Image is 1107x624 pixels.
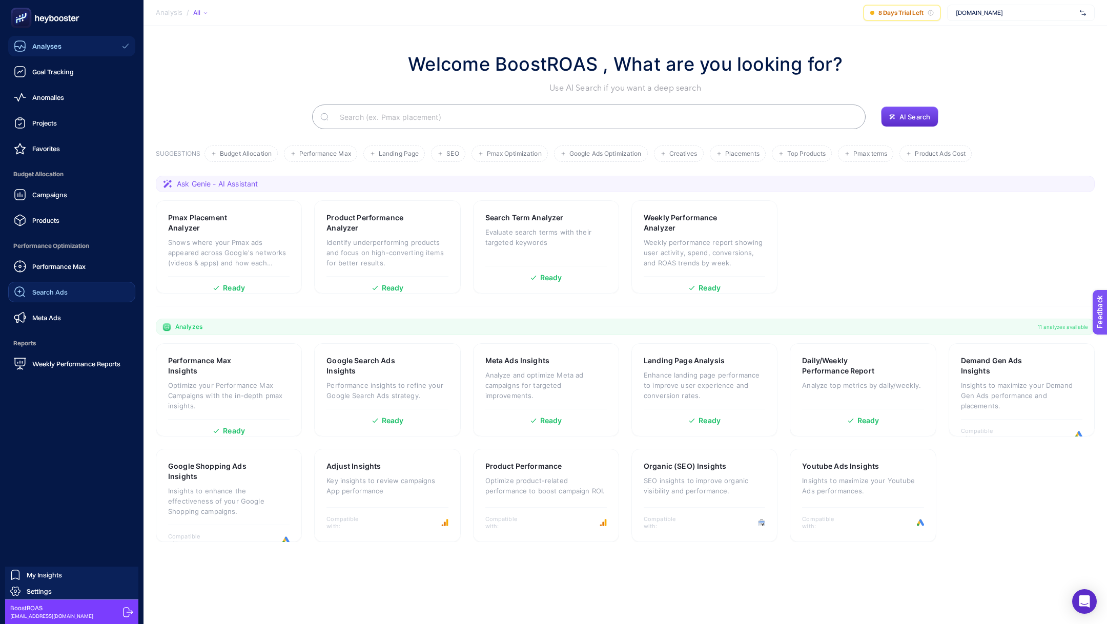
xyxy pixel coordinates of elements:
[802,380,924,390] p: Analyze top metrics by daily/weekly.
[956,9,1076,17] span: [DOMAIN_NAME]
[223,427,245,434] span: Ready
[725,150,760,158] span: Placements
[8,184,135,205] a: Campaigns
[32,119,57,127] span: Projects
[644,356,725,366] h3: Landing Page Analysis
[8,36,135,56] a: Analyses
[326,475,448,496] p: Key insights to review campaigns App performance
[485,227,607,247] p: Evaluate search terms with their targeted keywords
[644,515,690,530] span: Compatible with:
[899,113,930,121] span: AI Search
[631,200,777,294] a: Weekly Performance AnalyzerWeekly performance report showing user activity, spend, conversions, a...
[6,3,39,11] span: Feedback
[669,150,698,158] span: Creatives
[168,461,258,482] h3: Google Shopping Ads Insights
[446,150,459,158] span: SEO
[644,475,765,496] p: SEO insights to improve organic visibility and performance.
[473,200,619,294] a: Search Term AnalyzerEvaluate search terms with their targeted keywordsReady
[644,237,765,268] p: Weekly performance report showing user activity, spend, conversions, and ROAS trends by week.
[790,343,936,436] a: Daily/Weekly Performance ReportAnalyze top metrics by daily/weekly.Ready
[853,150,887,158] span: Pmax terms
[949,343,1095,436] a: Demand Gen Ads InsightsInsights to maximize your Demand Gen Ads performance and placements.Compat...
[32,314,61,322] span: Meta Ads
[168,213,257,233] h3: Pmax Placement Analyzer
[168,237,290,268] p: Shows where your Pmax ads appeared across Google's networks (videos & apps) and how each placemen...
[540,274,562,281] span: Ready
[802,356,893,376] h3: Daily/Weekly Performance Report
[314,343,460,436] a: Google Search Ads InsightsPerformance insights to refine your Google Search Ads strategy.Ready
[8,256,135,277] a: Performance Max
[8,113,135,133] a: Projects
[8,282,135,302] a: Search Ads
[1038,323,1088,331] span: 11 analyzes available
[8,333,135,353] span: Reports
[881,107,938,127] button: AI Search
[32,216,59,224] span: Products
[473,343,619,436] a: Meta Ads InsightsAnalyze and optimize Meta ad campaigns for targeted improvements.Ready
[487,150,542,158] span: Pmax Optimization
[326,461,381,471] h3: Adjust Insights
[485,515,531,530] span: Compatible with:
[5,567,138,583] a: My Insights
[156,449,302,542] a: Google Shopping Ads InsightsInsights to enhance the effectiveness of your Google Shopping campaig...
[32,93,64,101] span: Anomalies
[8,164,135,184] span: Budget Allocation
[187,8,189,16] span: /
[644,213,734,233] h3: Weekly Performance Analyzer
[802,475,924,496] p: Insights to maximize your Youtube Ads performances.
[382,284,404,292] span: Ready
[961,427,1007,442] span: Compatible with:
[32,191,67,199] span: Campaigns
[569,150,642,158] span: Google Ads Optimization
[32,144,60,153] span: Favorites
[644,461,726,471] h3: Organic (SEO) Insights
[5,583,138,599] a: Settings
[10,604,93,612] span: BoostROAS
[8,87,135,108] a: Anomalies
[299,150,351,158] span: Performance Max
[644,370,765,401] p: Enhance landing page performance to improve user experience and conversion rates.
[32,42,61,50] span: Analyses
[8,138,135,159] a: Favorites
[540,417,562,424] span: Ready
[787,150,826,158] span: Top Products
[332,102,857,131] input: Search
[857,417,879,424] span: Ready
[27,571,62,579] span: My Insights
[223,284,245,292] span: Ready
[473,449,619,542] a: Product PerformanceOptimize product-related performance to boost campaign ROI.Compatible with:
[802,515,848,530] span: Compatible with:
[10,612,93,620] span: [EMAIL_ADDRESS][DOMAIN_NAME]
[168,380,290,411] p: Optimize your Performance Max Campaigns with the in-depth pmax insights.
[168,486,290,516] p: Insights to enhance the effectiveness of your Google Shopping campaigns.
[314,200,460,294] a: Product Performance AnalyzerIdentify underperforming products and focus on high-converting items ...
[382,417,404,424] span: Ready
[168,356,257,376] h3: Performance Max Insights
[699,417,721,424] span: Ready
[27,587,52,595] span: Settings
[408,82,843,94] p: Use AI Search if you want a deep search
[326,380,448,401] p: Performance insights to refine your Google Search Ads strategy.
[8,210,135,231] a: Products
[8,236,135,256] span: Performance Optimization
[485,370,607,401] p: Analyze and optimize Meta ad campaigns for targeted improvements.
[790,449,936,542] a: Youtube Ads InsightsInsights to maximize your Youtube Ads performances.Compatible with:
[485,356,549,366] h3: Meta Ads Insights
[32,68,74,76] span: Goal Tracking
[1080,8,1086,18] img: svg%3e
[485,475,607,496] p: Optimize product-related performance to boost campaign ROI.
[326,213,417,233] h3: Product Performance Analyzer
[485,213,564,223] h3: Search Term Analyzer
[156,343,302,436] a: Performance Max InsightsOptimize your Performance Max Campaigns with the in-depth pmax insights.R...
[8,353,135,374] a: Weekly Performance Reports
[326,237,448,268] p: Identify underperforming products and focus on high-converting items for better results.
[631,343,777,436] a: Landing Page AnalysisEnhance landing page performance to improve user experience and conversion r...
[802,461,879,471] h3: Youtube Ads Insights
[220,150,272,158] span: Budget Allocation
[961,356,1050,376] h3: Demand Gen Ads Insights
[177,179,258,189] span: Ask Genie - AI Assistant
[915,150,966,158] span: Product Ads Cost
[32,360,120,368] span: Weekly Performance Reports
[168,533,214,547] span: Compatible with:
[699,284,721,292] span: Ready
